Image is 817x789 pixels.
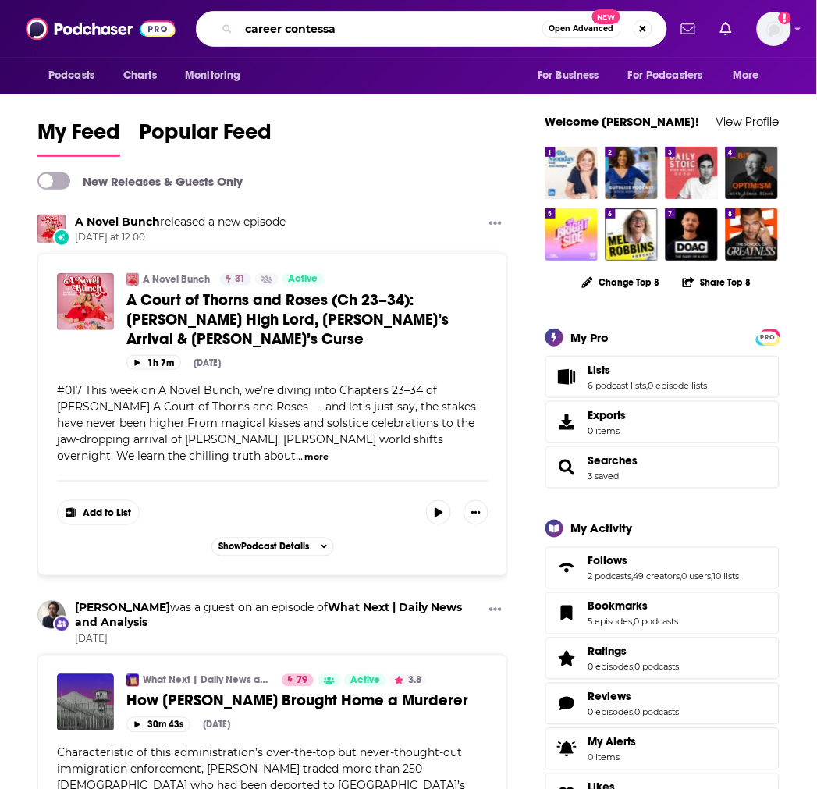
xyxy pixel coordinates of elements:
a: 5 episodes [588,617,633,627]
span: Charts [123,65,157,87]
span: Reviews [545,683,780,725]
a: A Novel Bunch [75,215,160,229]
span: How [PERSON_NAME] Brought Home a Murderer [126,691,468,711]
img: What Next | Daily News and Analysis [126,674,139,687]
h3: was a guest on an episode of [75,601,483,631]
span: My Alerts [588,735,637,749]
img: Podchaser - Follow, Share and Rate Podcasts [26,14,176,44]
a: 0 episode lists [648,380,708,391]
img: How Trump Brought Home a Murderer [57,674,114,731]
span: A Court of Thorns and Roses (Ch 23–34): [PERSON_NAME] High Lord, [PERSON_NAME]’s Arrival & [PERSO... [126,290,449,349]
button: Open AdvancedNew [542,20,621,38]
a: Bookmarks [551,602,582,624]
span: Open Advanced [549,25,614,33]
div: My Activity [571,521,633,536]
a: Exports [545,401,780,443]
a: Active [344,674,386,687]
a: Show notifications dropdown [714,16,738,42]
a: 31 [220,273,251,286]
a: The Gutbliss Podcast [606,147,658,199]
a: 0 episodes [588,662,634,673]
img: A Court of Thorns and Roses (Ch 23–34): Feyre’s High Lord, Rhysand’s Arrival & Amarantha’s Curse [57,273,114,330]
a: 0 podcasts [634,617,679,627]
img: A Bit of Optimism [726,147,778,199]
span: Ratings [545,638,780,680]
span: , [634,662,635,673]
span: 79 [297,673,307,689]
span: Logged in as hmill [757,12,791,46]
span: New [592,9,620,24]
a: 0 users [682,571,712,582]
span: Add to List [83,507,131,519]
span: , [632,571,634,582]
span: 0 items [588,752,637,763]
span: Active [350,673,380,689]
a: Show notifications dropdown [675,16,702,42]
a: Lists [551,366,582,388]
button: open menu [37,61,115,91]
button: 1h 7m [126,355,181,370]
span: My Feed [37,119,120,155]
a: 79 [282,674,314,687]
div: [DATE] [194,357,221,368]
span: Reviews [588,690,632,704]
a: Follows [588,554,740,568]
img: Hello Monday with Jessi Hempel [545,147,598,199]
div: Search podcasts, credits, & more... [196,11,667,47]
button: ShowPodcast Details [211,538,335,556]
img: User Profile [757,12,791,46]
a: 2 podcasts [588,571,632,582]
a: 0 podcasts [635,662,680,673]
a: Welcome [PERSON_NAME]! [545,114,700,129]
span: Follows [588,554,628,568]
a: 10 lists [713,571,740,582]
a: My Alerts [545,728,780,770]
div: My Pro [571,330,609,345]
button: Show More Button [483,601,508,620]
img: The School of Greatness [726,208,778,261]
a: Active [282,273,325,286]
a: Ratings [551,648,582,670]
button: Show More Button [58,501,139,524]
a: The Diary Of A CEO with Steven Bartlett [666,208,718,261]
a: Charts [113,61,166,91]
span: Ratings [588,645,627,659]
span: Exports [588,408,627,422]
h3: released a new episode [75,215,286,229]
a: PRO [758,330,777,342]
span: Follows [545,547,780,589]
span: Active [289,272,318,287]
span: , [680,571,682,582]
span: [DATE] at 12:00 [75,231,286,244]
a: Popular Feed [139,119,272,157]
span: Show Podcast Details [218,542,309,553]
button: Show profile menu [757,12,791,46]
span: Bookmarks [588,599,648,613]
span: More [734,65,760,87]
span: For Podcasters [628,65,703,87]
span: Monitoring [185,65,240,87]
span: My Alerts [551,738,582,760]
a: Bookmarks [588,599,679,613]
a: How [PERSON_NAME] Brought Home a Murderer [126,691,488,711]
div: New Appearance [53,616,70,633]
button: Show More Button [464,500,488,525]
span: ... [296,449,303,463]
span: , [634,707,635,718]
a: 0 podcasts [635,707,680,718]
button: Share Top 8 [682,267,752,297]
a: Lists [588,363,708,377]
span: 31 [235,272,245,287]
a: Jonathan Blitzer [37,601,66,629]
div: [DATE] [203,720,230,730]
button: 3.8 [390,674,426,687]
a: New Releases & Guests Only [37,172,243,190]
a: 0 episodes [588,707,634,718]
a: A Novel Bunch [143,273,210,286]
